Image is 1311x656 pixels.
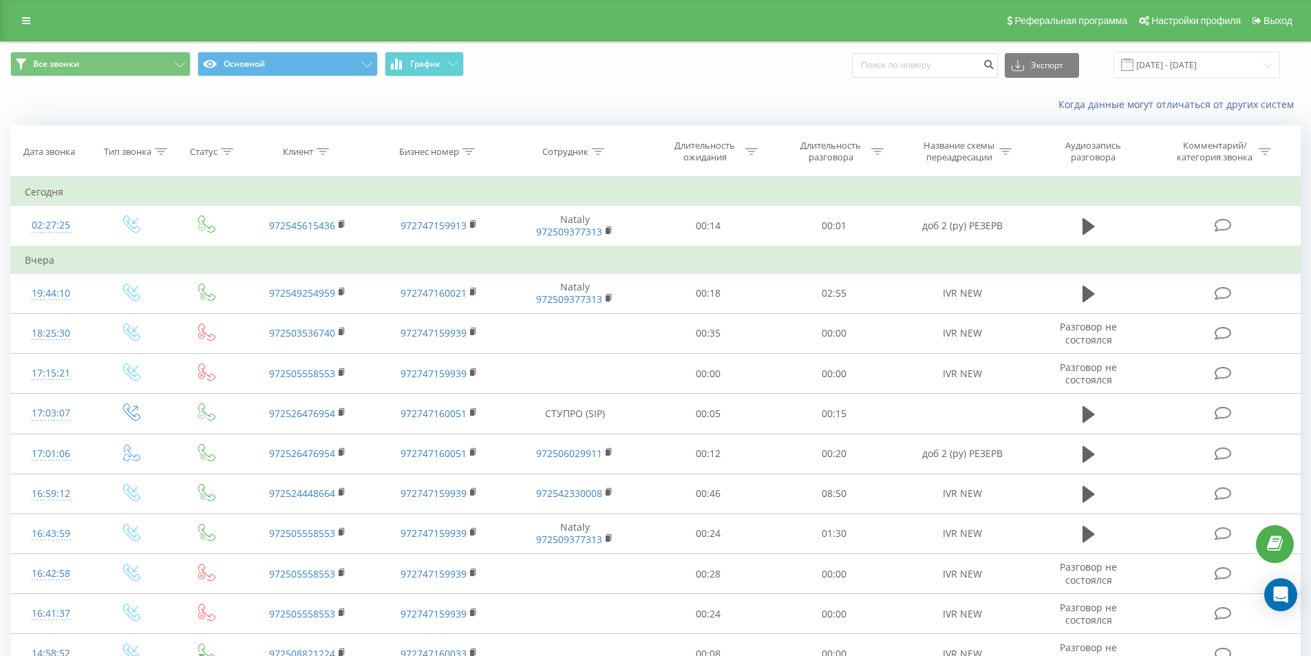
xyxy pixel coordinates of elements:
[269,487,335,500] a: 972524448664
[104,146,151,158] div: Тип звонка
[646,273,771,313] td: 00:18
[401,219,467,232] a: 972747159913
[771,273,897,313] td: 02:55
[410,59,440,69] span: График
[269,447,335,460] a: 972526476954
[269,367,335,380] a: 972505558553
[542,146,588,158] div: Сотрудник
[1175,140,1255,163] div: Комментарий/категория звонка
[1014,15,1127,26] span: Реферальная программа
[536,293,602,306] a: 972509377313
[1264,578,1297,611] div: Open Intercom Messenger
[33,59,79,70] span: Все звонки
[269,567,335,580] a: 972505558553
[897,554,1027,594] td: IVR NEW
[1058,98,1301,111] a: Когда данные могут отличаться от других систем
[25,600,78,627] div: 16:41:37
[401,607,467,620] a: 972747159939
[668,140,742,163] div: Длительность ожидания
[198,52,378,76] button: Основной
[269,219,335,232] a: 972545615436
[399,146,459,158] div: Бизнес номер
[794,140,868,163] div: Длительность разговора
[771,313,897,353] td: 00:00
[536,533,602,546] a: 972509377313
[646,514,771,553] td: 00:24
[401,326,467,339] a: 972747159939
[646,554,771,594] td: 00:28
[283,146,313,158] div: Клиент
[11,246,1301,274] td: Вчера
[25,212,78,239] div: 02:27:25
[1060,601,1117,626] span: Разговор не состоялся
[897,354,1027,394] td: IVR NEW
[897,474,1027,514] td: IVR NEW
[25,400,78,427] div: 17:03:07
[771,554,897,594] td: 00:00
[897,313,1027,353] td: IVR NEW
[1151,15,1241,26] span: Настройки профиля
[1264,15,1292,26] span: Выход
[646,206,771,246] td: 00:14
[646,394,771,434] td: 00:05
[897,206,1027,246] td: доб 2 (ру) РЕЗЕРВ
[504,514,646,553] td: Nataly
[401,367,467,380] a: 972747159939
[646,434,771,474] td: 00:12
[269,407,335,420] a: 972526476954
[771,594,897,634] td: 00:00
[897,273,1027,313] td: IVR NEW
[536,447,602,460] a: 972506029911
[852,53,998,78] input: Поиск по номеру
[25,320,78,347] div: 18:25:30
[401,527,467,540] a: 972747159939
[897,434,1027,474] td: доб 2 (ру) РЕЗЕРВ
[401,407,467,420] a: 972747160051
[401,447,467,460] a: 972747160051
[401,567,467,580] a: 972747159939
[25,441,78,467] div: 17:01:06
[1060,361,1117,386] span: Разговор не состоялся
[25,560,78,587] div: 16:42:58
[385,52,464,76] button: График
[771,474,897,514] td: 08:50
[1048,140,1138,163] div: Аудиозапись разговора
[1005,53,1079,78] button: Экспорт
[25,480,78,507] div: 16:59:12
[771,206,897,246] td: 00:01
[897,514,1027,553] td: IVR NEW
[25,280,78,307] div: 19:44:10
[771,434,897,474] td: 00:20
[922,140,996,163] div: Название схемы переадресации
[11,178,1301,206] td: Сегодня
[269,607,335,620] a: 972505558553
[25,360,78,387] div: 17:15:21
[771,394,897,434] td: 00:15
[269,527,335,540] a: 972505558553
[646,354,771,394] td: 00:00
[269,326,335,339] a: 972503536740
[401,487,467,500] a: 972747159939
[269,286,335,299] a: 972549254959
[504,394,646,434] td: СТУПРО (SIP)
[504,273,646,313] td: Nataly
[190,146,217,158] div: Статус
[771,514,897,553] td: 01:30
[771,354,897,394] td: 00:00
[897,594,1027,634] td: IVR NEW
[23,146,75,158] div: Дата звонка
[646,594,771,634] td: 00:24
[1060,560,1117,586] span: Разговор не состоялся
[646,313,771,353] td: 00:35
[536,225,602,238] a: 972509377313
[10,52,191,76] button: Все звонки
[401,286,467,299] a: 972747160021
[536,487,602,500] a: 972542330008
[1060,320,1117,346] span: Разговор не состоялся
[646,474,771,514] td: 00:46
[25,520,78,547] div: 16:43:59
[504,206,646,246] td: Nataly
